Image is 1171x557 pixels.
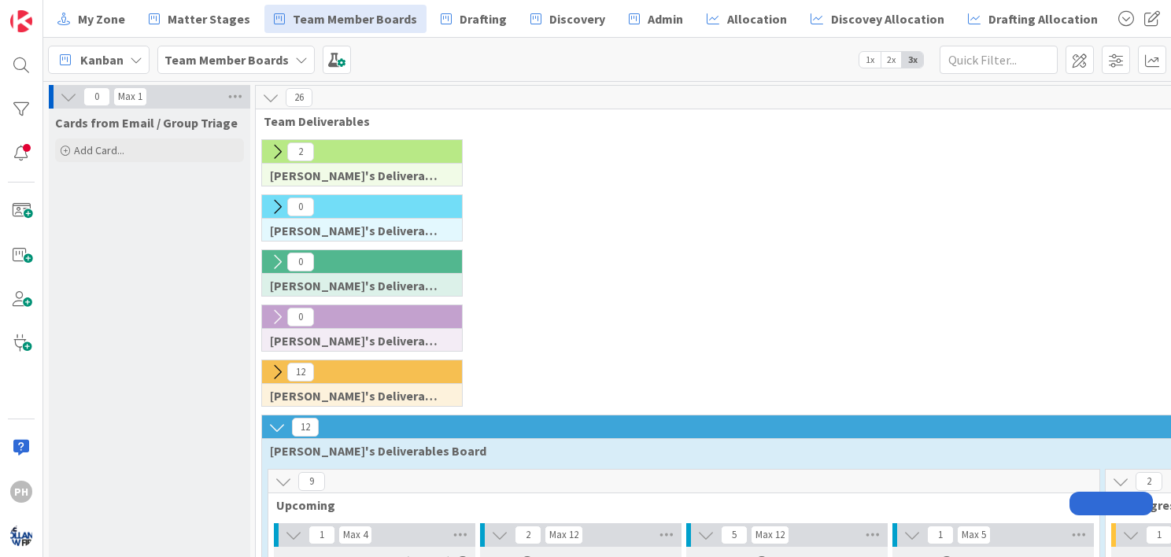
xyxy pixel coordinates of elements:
span: 1 [927,526,954,544]
span: Matter Stages [168,9,250,28]
a: My Zone [48,5,135,33]
span: Upcoming [276,497,1080,513]
span: 2 [1136,472,1162,491]
span: 0 [287,197,314,216]
span: Allocation [727,9,787,28]
span: Jessica's Deliverables Board [270,333,442,349]
span: Jimmy's Deliverables Board [270,223,442,238]
b: Team Member Boards [164,52,289,68]
span: 1x [859,52,881,68]
div: Max 1 [118,93,142,101]
div: Max 4 [343,531,368,539]
span: Team Member Boards [293,9,417,28]
span: Add Card... [74,143,124,157]
span: Drafting [460,9,507,28]
div: Max 12 [549,531,578,539]
a: Discovery [521,5,615,33]
span: Manny's Deliverables Board [270,388,442,404]
a: Allocation [697,5,796,33]
input: Quick Filter... [940,46,1058,74]
img: avatar [10,525,32,547]
a: Matter Stages [139,5,260,33]
span: Kanban [80,50,124,69]
span: 0 [287,308,314,326]
div: Max 12 [755,531,785,539]
span: 2 [287,142,314,161]
span: 12 [292,418,319,437]
a: Team Member Boards [264,5,427,33]
span: Cards from Email / Group Triage [55,115,238,131]
a: Drafting [431,5,516,33]
span: 5 [721,526,748,544]
a: Admin [619,5,693,33]
span: 12 [287,363,314,382]
span: 2 [515,526,541,544]
span: 3x [902,52,923,68]
span: Discovey Allocation [831,9,944,28]
span: Discovery [549,9,605,28]
span: My Zone [78,9,125,28]
span: 0 [83,87,110,106]
div: PH [10,481,32,503]
span: 0 [287,253,314,271]
a: Drafting Allocation [959,5,1107,33]
span: 26 [286,88,312,107]
span: 2x [881,52,902,68]
div: Max 5 [962,531,986,539]
a: Discovey Allocation [801,5,954,33]
span: Drafting Allocation [988,9,1098,28]
img: Visit kanbanzone.com [10,10,32,32]
span: 1 [308,526,335,544]
span: Jamie's Deliverables Board [270,168,442,183]
span: Ann's Deliverables Board [270,278,442,293]
span: Admin [648,9,683,28]
span: 9 [298,472,325,491]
